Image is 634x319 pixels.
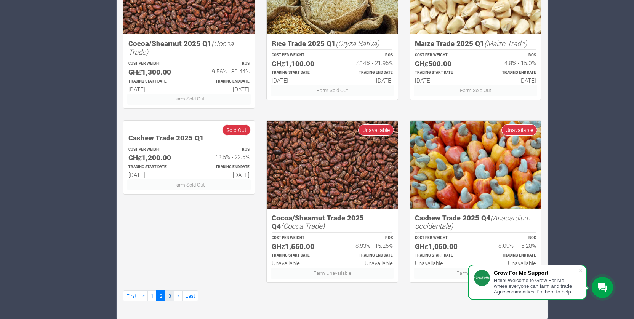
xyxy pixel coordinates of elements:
h5: Cocoa/Shearnut 2025 Q1 [128,39,250,56]
span: » [177,292,179,299]
h5: Cashew Trade 2025 Q4 [415,214,536,231]
h6: Unavailable [415,260,469,266]
p: Estimated Trading Start Date [272,253,325,258]
p: ROS [339,235,393,241]
h5: GHȼ1,200.00 [128,153,182,162]
p: Estimated Trading End Date [339,253,393,258]
i: (Maize Trade) [484,38,527,48]
h6: [DATE] [415,77,469,84]
h6: [DATE] [196,171,250,178]
h5: GHȼ1,100.00 [272,59,325,68]
h6: 9.56% - 30.44% [196,68,250,75]
a: 1 [147,290,157,301]
p: COST PER WEIGHT [128,147,182,153]
p: ROS [196,147,250,153]
p: COST PER WEIGHT [128,61,182,67]
h6: [DATE] [272,77,325,84]
h6: Unavailable [272,260,325,266]
p: Estimated Trading End Date [196,164,250,170]
h6: 8.93% - 15.25% [339,242,393,249]
img: growforme image [267,121,398,209]
h6: 7.14% - 21.95% [339,59,393,66]
i: (Oryza Sativa) [336,38,379,48]
span: Unavailable [501,124,537,136]
i: (Anacardium occidentale) [415,213,530,231]
h5: GHȼ500.00 [415,59,469,68]
p: ROS [196,61,250,67]
p: Estimated Trading Start Date [128,164,182,170]
h5: Maize Trade 2025 Q1 [415,39,536,48]
a: 3 [165,290,174,301]
p: ROS [339,53,393,58]
h6: [DATE] [128,171,182,178]
h5: GHȼ1,050.00 [415,242,469,251]
h5: GHȼ1,300.00 [128,68,182,77]
span: Unavailable [358,124,394,136]
p: COST PER WEIGHT [415,53,469,58]
h5: GHȼ1,550.00 [272,242,325,251]
h6: 12.5% - 22.5% [196,153,250,160]
p: COST PER WEIGHT [415,235,469,241]
p: Estimated Trading End Date [196,79,250,85]
div: Hello! Welcome to Grow For Me where everyone can farm and trade Agric commodities. I'm here to help. [494,278,578,295]
p: Estimated Trading End Date [482,253,536,258]
h6: 4.8% - 15.0% [482,59,536,66]
h6: Unavailable [339,260,393,266]
a: First [123,290,139,301]
h5: Rice Trade 2025 Q1 [272,39,393,48]
p: Estimated Trading Start Date [272,70,325,76]
span: « [142,292,145,299]
p: Estimated Trading Start Date [415,70,469,76]
p: COST PER WEIGHT [272,53,325,58]
p: Estimated Trading Start Date [415,253,469,258]
p: Estimated Trading Start Date [128,79,182,85]
i: (Cocoa Trade) [281,221,325,231]
span: Sold Out [222,124,251,136]
h6: [DATE] [482,77,536,84]
a: 2 [156,290,165,301]
p: ROS [482,235,536,241]
h6: Unavailable [482,260,536,266]
a: Last [182,290,198,301]
h6: [DATE] [128,86,182,93]
i: (Cocoa Trade) [128,38,234,57]
h5: Cashew Trade 2025 Q1 [128,134,250,142]
p: Estimated Trading End Date [482,70,536,76]
p: ROS [482,53,536,58]
p: COST PER WEIGHT [272,235,325,241]
nav: Page Navigation [123,290,541,301]
div: Grow For Me Support [494,270,578,276]
img: growforme image [410,121,541,209]
h5: Cocoa/Shearnut Trade 2025 Q4 [272,214,393,231]
h6: 8.09% - 15.28% [482,242,536,249]
p: Estimated Trading End Date [339,70,393,76]
h6: [DATE] [196,86,250,93]
h6: [DATE] [339,77,393,84]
